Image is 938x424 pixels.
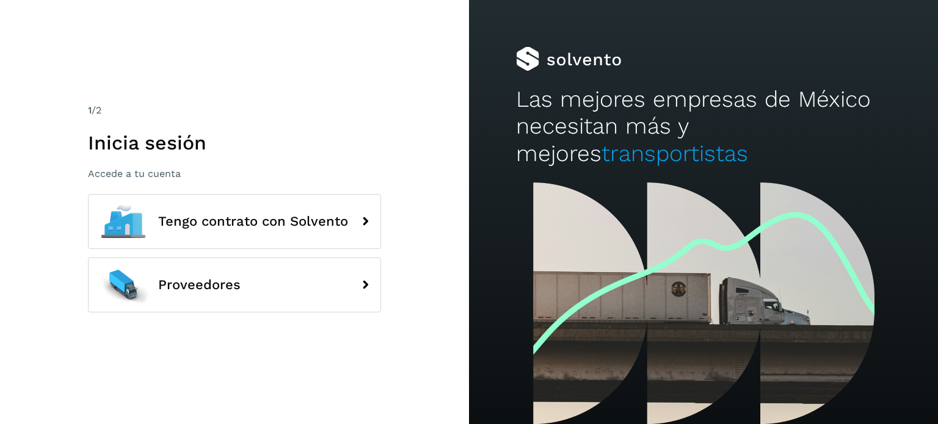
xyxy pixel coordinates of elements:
[88,168,381,179] p: Accede a tu cuenta
[88,131,381,154] h1: Inicia sesión
[88,104,92,116] span: 1
[88,194,381,249] button: Tengo contrato con Solvento
[516,86,891,167] h2: Las mejores empresas de México necesitan más y mejores
[88,103,381,118] div: /2
[602,140,748,167] span: transportistas
[88,257,381,312] button: Proveedores
[158,278,241,292] span: Proveedores
[158,214,348,229] span: Tengo contrato con Solvento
